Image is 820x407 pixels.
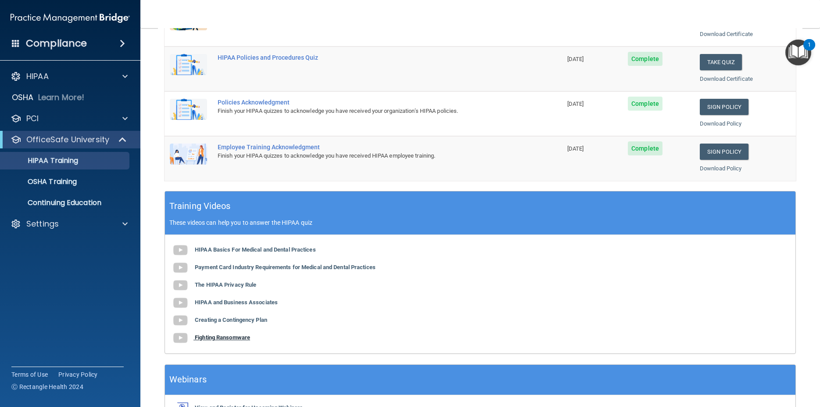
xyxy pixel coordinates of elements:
span: Complete [628,52,662,66]
h5: Training Videos [169,198,231,214]
span: Complete [628,97,662,111]
a: PCI [11,113,128,124]
img: PMB logo [11,9,130,27]
h5: Webinars [169,372,207,387]
div: 1 [808,45,811,56]
span: [DATE] [567,56,584,62]
a: Privacy Policy [58,370,98,379]
img: gray_youtube_icon.38fcd6cc.png [172,241,189,259]
p: PCI [26,113,39,124]
b: Creating a Contingency Plan [195,317,267,323]
a: Download Policy [700,165,742,172]
p: OfficeSafe University [26,134,109,145]
a: OfficeSafe University [11,134,127,145]
span: Complete [628,141,662,155]
img: gray_youtube_icon.38fcd6cc.png [172,259,189,277]
div: HIPAA Policies and Procedures Quiz [218,54,518,61]
p: Continuing Education [6,198,125,207]
div: Policies Acknowledgment [218,99,518,106]
p: HIPAA Training [6,156,78,165]
p: OSHA Training [6,177,77,186]
p: HIPAA [26,71,49,82]
div: Finish your HIPAA quizzes to acknowledge you have received HIPAA employee training. [218,151,518,161]
p: Settings [26,219,59,229]
a: Sign Policy [700,99,748,115]
div: Finish your HIPAA quizzes to acknowledge you have received your organization’s HIPAA policies. [218,106,518,116]
div: Employee Training Acknowledgment [218,144,518,151]
span: [DATE] [567,101,584,107]
a: Download Policy [700,120,742,127]
img: gray_youtube_icon.38fcd6cc.png [172,329,189,347]
a: Sign Policy [700,144,748,160]
button: Take Quiz [700,54,742,70]
a: Terms of Use [11,370,48,379]
img: gray_youtube_icon.38fcd6cc.png [172,277,189,294]
p: OSHA [12,92,34,103]
a: Download Certificate [700,76,753,82]
h4: Compliance [26,37,87,50]
b: HIPAA and Business Associates [195,299,278,306]
img: gray_youtube_icon.38fcd6cc.png [172,294,189,312]
a: Settings [11,219,128,229]
b: HIPAA Basics For Medical and Dental Practices [195,246,316,253]
b: The HIPAA Privacy Rule [195,281,256,288]
b: Payment Card Industry Requirements for Medical and Dental Practices [195,264,376,270]
img: gray_youtube_icon.38fcd6cc.png [172,312,189,329]
span: Ⓒ Rectangle Health 2024 [11,382,83,391]
button: Open Resource Center, 1 new notification [785,40,811,65]
b: Fighting Ransomware [195,334,250,341]
span: [DATE] [567,145,584,152]
a: Download Certificate [700,31,753,37]
p: Learn More! [38,92,85,103]
a: HIPAA [11,71,128,82]
p: These videos can help you to answer the HIPAA quiz [169,219,791,226]
iframe: Drift Widget Chat Controller [668,345,809,380]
